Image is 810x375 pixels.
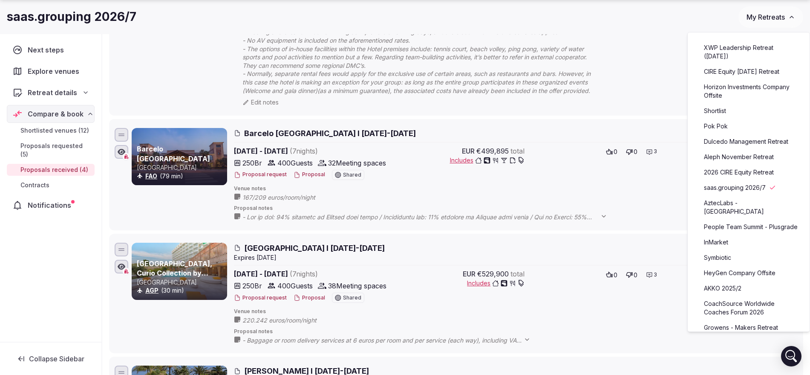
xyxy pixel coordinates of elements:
span: 3 [654,271,657,279]
button: Proposal request [234,294,287,302]
span: 3 [654,148,657,155]
span: Proposals requested (5) [20,142,91,159]
span: €529,900 [477,269,509,279]
span: Shortlisted venues (12) [20,126,89,135]
span: Notifications [28,200,75,210]
span: €499,895 [476,146,509,156]
a: CIRE Equity [DATE] Retreat [696,65,801,78]
span: Barcelo [GEOGRAPHIC_DATA] I [DATE]-[DATE] [244,128,416,139]
span: ( 7 night s ) [290,270,318,278]
span: - Baggage or room delivery services at 6 euros per room and per service (each way), including VAT... [242,336,539,345]
a: saas.grouping 2026/7 [696,181,801,195]
span: total [510,146,525,156]
span: Compare & book [28,109,84,119]
a: Pok Pok [696,119,801,133]
a: Notifications [7,196,95,214]
span: Explore venues [28,66,83,76]
span: 0 [634,271,637,279]
span: EUR [463,269,476,279]
div: (30 min) [137,286,225,295]
button: Includes [467,279,525,288]
a: HeyGen Company Offsite [696,266,801,280]
span: Proposals received (4) [20,166,88,174]
a: Shortlisted venues (12) [7,125,95,137]
span: 0 [634,148,637,156]
button: AGP [145,286,159,295]
button: My Retreats [738,6,803,28]
span: Collapse Sidebar [29,355,84,363]
button: Proposal request [234,171,287,178]
button: Includes [450,156,525,165]
a: Contracts [7,179,95,191]
div: Open Intercom Messenger [781,346,801,366]
span: 220.242 euros/room/night [242,316,334,325]
span: My Retreats [747,13,785,21]
span: Retreat details [28,87,77,98]
span: [DATE] - [DATE] [234,269,386,279]
a: Growens - Makers Retreat [696,321,801,334]
div: Edit notes [242,98,616,107]
span: total [510,269,525,279]
a: Proposals requested (5) [7,140,95,160]
a: Proposals received (4) [7,164,95,176]
a: People Team Summit - Plusgrade [696,220,801,234]
a: AKKO 2025/2 [696,282,801,295]
span: Proposal notes [234,328,798,335]
span: Venue notes [234,185,798,192]
a: FAO [145,172,157,180]
button: Proposal [294,294,325,302]
span: Shared [343,172,361,177]
span: 32 Meeting spaces [328,158,386,168]
span: Next steps [28,45,67,55]
div: Expire s [DATE] [234,253,798,262]
button: FAO [145,172,157,180]
button: 0 [623,146,640,158]
button: Proposal [294,171,325,178]
a: Aleph November Retreat [696,150,801,164]
a: XWP Leadership Retreat ([DATE]) [696,41,801,63]
a: [GEOGRAPHIC_DATA], Curio Collection by [PERSON_NAME] [137,259,212,287]
span: Venue notes [234,308,798,315]
a: Symbiotic [696,251,801,265]
span: 250 Br [242,158,262,168]
a: Explore venues [7,62,95,80]
button: Collapse Sidebar [7,349,95,368]
span: 0 [614,148,617,156]
span: - Offered rates include VAT and all taxes. - Meeting and breakout rooms: During set up and disman... [242,20,616,95]
span: Shared [343,295,361,300]
span: EUR [462,146,475,156]
a: Horizon Investments Company Offsite [696,80,801,102]
span: 250 Br [242,281,262,291]
a: Dulcedo Management Retreat [696,135,801,148]
a: InMarket [696,235,801,249]
span: 167/209 euros/room/night [242,193,332,202]
span: - Lor ip dol: 94% sitametc ad Elitsed doei tempo / Incididuntu lab: 11% etdolore ma Aliquae admi ... [242,213,616,221]
div: (79 min) [137,172,225,180]
span: Contracts [20,181,49,189]
a: 2026 CIRE Equity Retreat [696,166,801,179]
span: 400 Guests [277,281,313,291]
p: [GEOGRAPHIC_DATA] [137,278,225,287]
a: AztecLabs - [GEOGRAPHIC_DATA] [696,196,801,218]
span: Proposal notes [234,205,798,212]
a: Shortlist [696,104,801,118]
span: ( 7 night s ) [290,147,318,155]
span: 400 Guests [277,158,313,168]
a: CoachSource Worldwide Coaches Forum 2026 [696,297,801,319]
a: AGP [145,287,159,294]
button: 0 [603,269,620,281]
p: [GEOGRAPHIC_DATA] [137,163,225,172]
a: Next steps [7,41,95,59]
span: 38 Meeting spaces [328,281,386,291]
button: 0 [623,269,640,281]
span: [DATE] - [DATE] [234,146,386,156]
span: [GEOGRAPHIC_DATA] I [DATE]-[DATE] [244,243,385,253]
h1: saas.grouping 2026/7 [7,9,136,25]
span: 0 [614,271,617,279]
a: Barcelo [GEOGRAPHIC_DATA] [137,145,210,163]
button: 0 [603,146,620,158]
